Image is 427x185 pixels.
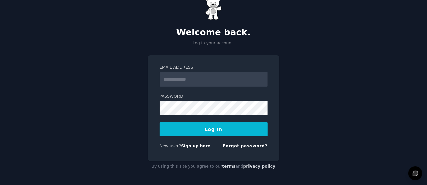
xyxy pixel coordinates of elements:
div: By using this site you agree to our and [148,161,279,172]
a: Forgot password? [223,144,268,148]
a: Sign up here [181,144,210,148]
a: terms [222,164,235,169]
label: Password [160,94,268,100]
a: privacy policy [243,164,276,169]
label: Email Address [160,65,268,71]
button: Log In [160,122,268,136]
p: Log in your account. [148,40,279,46]
span: New user? [160,144,181,148]
h2: Welcome back. [148,27,279,38]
